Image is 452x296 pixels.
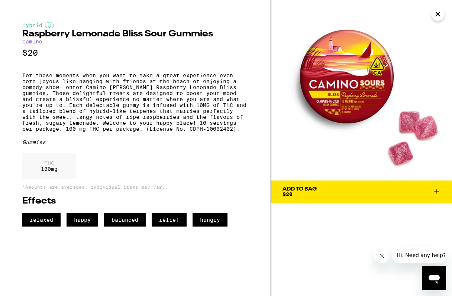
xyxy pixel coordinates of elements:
h2: Raspberry Lemonade Bliss Sour Gummies [22,30,248,39]
div: 100 mg [22,153,76,179]
p: $20 [22,48,248,58]
span: balanced [104,213,146,227]
h2: Effects [22,197,248,206]
p: For those moments when you want to make a great experience even more joyous—like hanging with fri... [22,72,248,132]
iframe: Close message [374,248,389,263]
button: Add To Bag$20 [271,180,452,203]
p: THC [41,160,58,166]
div: Hybrid [22,22,248,28]
span: $20 [282,191,293,197]
iframe: Message from company [392,247,446,263]
div: Add To Bag [282,186,317,192]
span: relief [152,213,187,227]
span: hungry [193,213,227,227]
iframe: Button to launch messaging window [422,266,446,290]
div: Gummies [22,139,248,145]
span: happy [67,213,98,227]
p: *Amounts are averages, individual items may vary. [22,185,248,189]
img: hybridColor.svg [45,22,54,28]
a: Camino [22,39,42,45]
button: Close [431,7,445,21]
span: relaxed [22,213,61,227]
